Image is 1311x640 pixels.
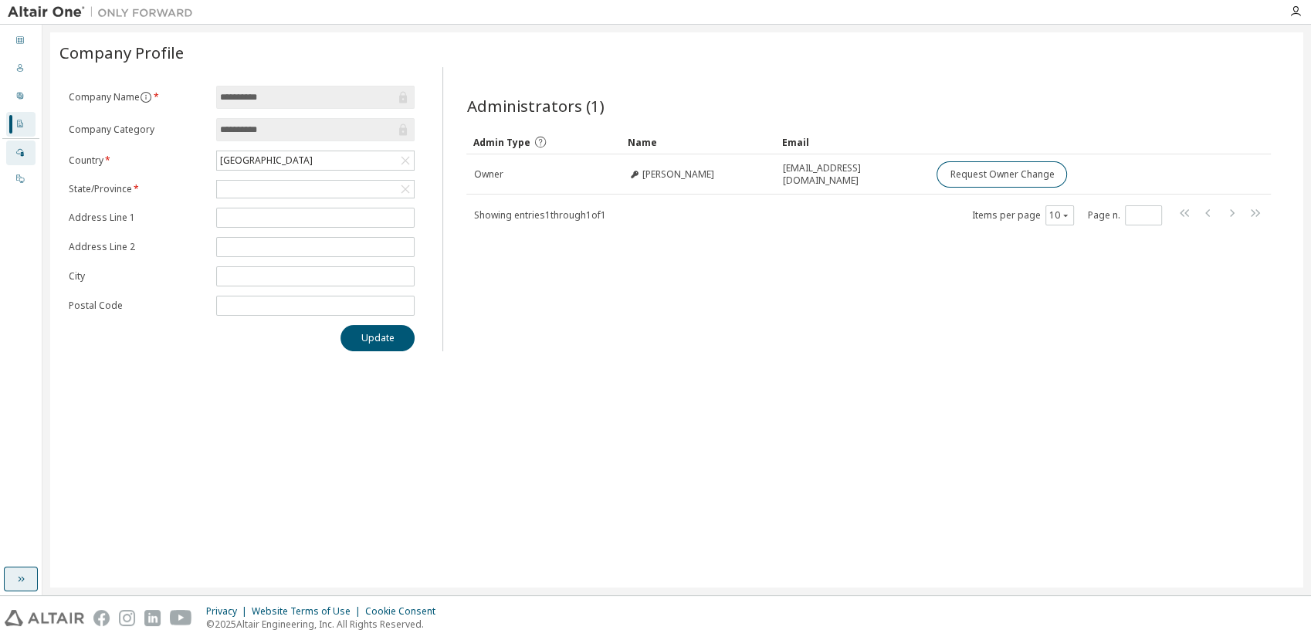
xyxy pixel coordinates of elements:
[69,300,207,312] label: Postal Code
[466,95,604,117] span: Administrators (1)
[69,91,207,103] label: Company Name
[473,168,503,181] span: Owner
[69,154,207,167] label: Country
[144,610,161,626] img: linkedin.svg
[1088,205,1162,225] span: Page n.
[69,183,207,195] label: State/Province
[6,84,36,109] div: User Profile
[6,167,36,191] div: On Prem
[252,605,365,618] div: Website Terms of Use
[217,151,414,170] div: [GEOGRAPHIC_DATA]
[6,112,36,137] div: Company Profile
[59,42,184,63] span: Company Profile
[1049,209,1070,222] button: 10
[642,168,713,181] span: [PERSON_NAME]
[206,605,252,618] div: Privacy
[6,141,36,165] div: Managed
[93,610,110,626] img: facebook.svg
[781,130,923,154] div: Email
[473,136,530,149] span: Admin Type
[8,5,201,20] img: Altair One
[365,605,445,618] div: Cookie Consent
[69,241,207,253] label: Address Line 2
[6,56,36,81] div: Users
[782,162,923,187] span: [EMAIL_ADDRESS][DOMAIN_NAME]
[627,130,769,154] div: Name
[119,610,135,626] img: instagram.svg
[340,325,415,351] button: Update
[140,91,152,103] button: information
[206,618,445,631] p: © 2025 Altair Engineering, Inc. All Rights Reserved.
[69,270,207,283] label: City
[170,610,192,626] img: youtube.svg
[972,205,1074,225] span: Items per page
[937,161,1067,188] button: Request Owner Change
[5,610,84,626] img: altair_logo.svg
[6,29,36,53] div: Dashboard
[69,212,207,224] label: Address Line 1
[218,152,315,169] div: [GEOGRAPHIC_DATA]
[473,208,605,222] span: Showing entries 1 through 1 of 1
[69,124,207,136] label: Company Category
